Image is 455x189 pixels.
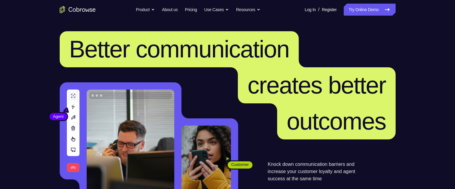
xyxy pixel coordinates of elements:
p: Knock down communication barriers and increase your customer loyalty and agent success at the sam... [268,161,366,182]
a: Go to the home page [60,6,96,13]
span: Better communication [69,36,289,62]
a: Try Online Demo [344,4,395,16]
a: Log In [305,4,316,16]
span: / [318,6,319,13]
a: About us [162,4,178,16]
span: outcomes [287,108,386,135]
button: Use Cases [204,4,229,16]
button: Product [136,4,155,16]
a: Pricing [185,4,197,16]
button: Resources [236,4,260,16]
span: creates better [247,72,386,99]
a: Register [322,4,337,16]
